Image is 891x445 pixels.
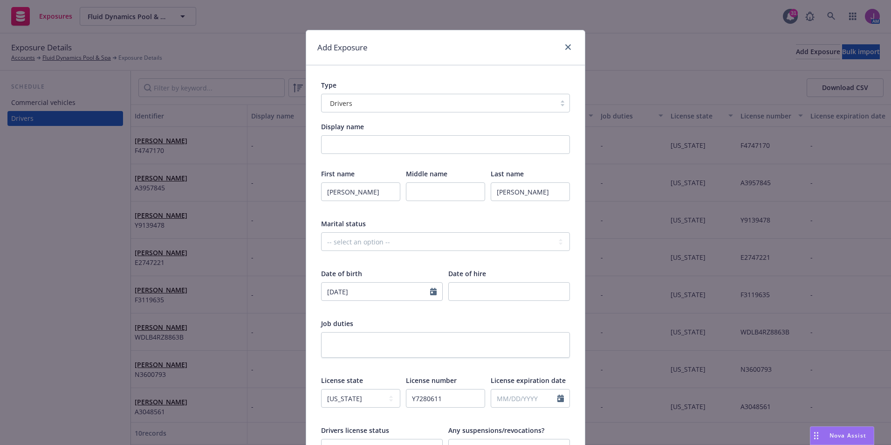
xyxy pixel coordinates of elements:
[322,283,430,300] input: MM/DD/YYYY
[491,389,557,407] input: MM/DD/YYYY
[448,269,486,278] span: Date of hire
[430,288,437,295] svg: Calendar
[330,98,352,108] span: Drivers
[326,98,551,108] span: Drivers
[810,426,874,445] button: Nova Assist
[557,395,564,402] svg: Calendar
[321,269,362,278] span: Date of birth
[810,427,822,445] div: Drag to move
[321,219,366,228] span: Marital status
[321,81,336,90] span: Type
[321,426,389,435] span: Drivers license status
[562,42,574,53] a: close
[321,376,363,385] span: License state
[491,169,524,178] span: Last name
[321,319,353,328] span: Job duties
[448,426,544,435] span: Any suspensions/revocations?
[491,376,566,385] span: License expiration date
[321,169,355,178] span: First name
[406,169,447,178] span: Middle name
[829,431,866,439] span: Nova Assist
[321,122,364,131] span: Display name
[406,376,457,385] span: License number
[317,42,368,54] h1: Add Exposure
